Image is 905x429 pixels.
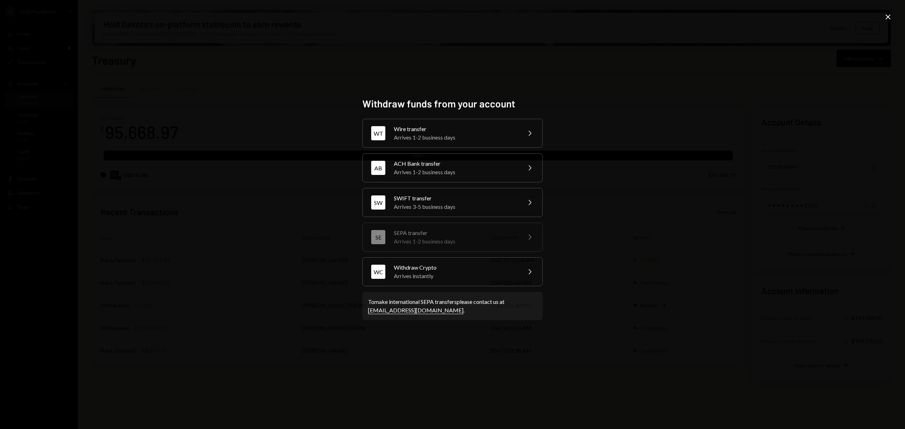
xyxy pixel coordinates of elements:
div: SE [371,230,385,244]
button: WTWire transferArrives 1-2 business days [362,119,543,148]
button: WCWithdraw CryptoArrives instantly [362,257,543,286]
button: ABACH Bank transferArrives 1-2 business days [362,153,543,182]
h2: Withdraw funds from your account [362,97,543,111]
div: WT [371,126,385,140]
div: SEPA transfer [394,229,517,237]
div: Arrives instantly [394,272,517,280]
div: Arrives 3-5 business days [394,202,517,211]
div: SW [371,195,385,210]
div: ACH Bank transfer [394,159,517,168]
div: WC [371,265,385,279]
div: Arrives 1-2 business days [394,168,517,176]
button: SESEPA transferArrives 1-2 business days [362,223,543,252]
div: SWIFT transfer [394,194,517,202]
div: Arrives 1-2 business days [394,133,517,142]
div: Arrives 1-2 business days [394,237,517,246]
div: To make international SEPA transfers please contact us at . [368,298,537,315]
div: AB [371,161,385,175]
div: Withdraw Crypto [394,263,517,272]
a: [EMAIL_ADDRESS][DOMAIN_NAME] [368,307,463,314]
div: Wire transfer [394,125,517,133]
button: SWSWIFT transferArrives 3-5 business days [362,188,543,217]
